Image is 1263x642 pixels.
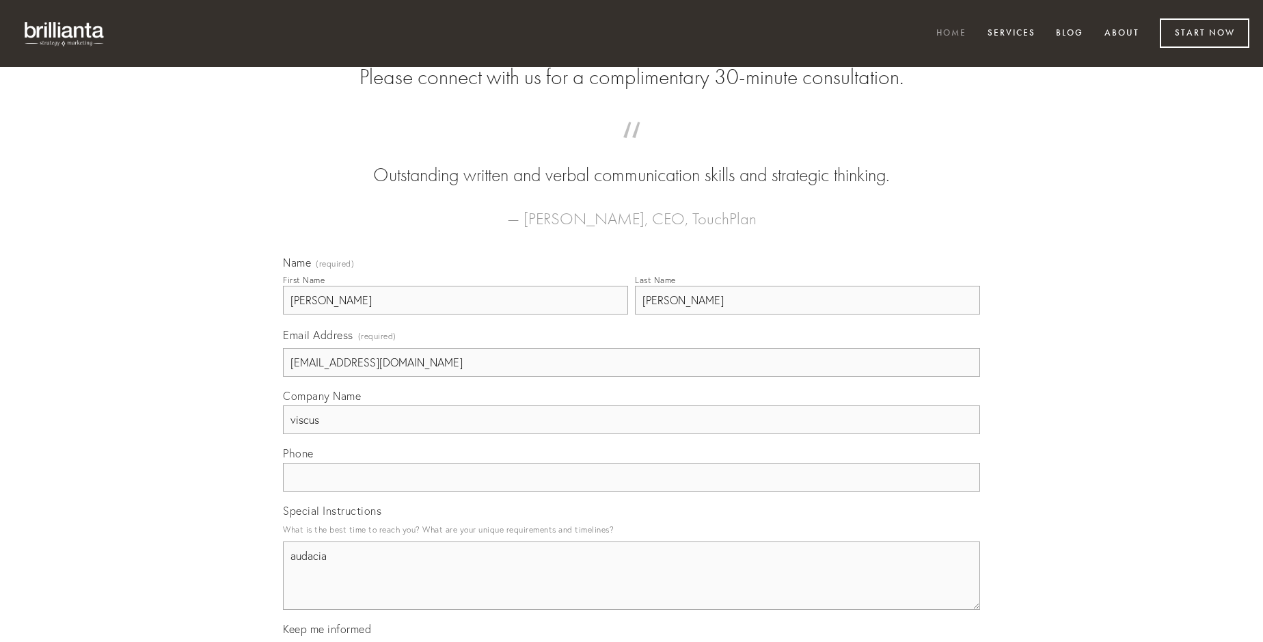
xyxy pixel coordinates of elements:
[283,256,311,269] span: Name
[283,446,314,460] span: Phone
[635,275,676,285] div: Last Name
[1160,18,1249,48] a: Start Now
[1047,23,1092,45] a: Blog
[927,23,975,45] a: Home
[305,189,958,232] figcaption: — [PERSON_NAME], CEO, TouchPlan
[283,622,371,636] span: Keep me informed
[979,23,1044,45] a: Services
[283,520,980,539] p: What is the best time to reach you? What are your unique requirements and timelines?
[283,504,381,518] span: Special Instructions
[283,275,325,285] div: First Name
[358,327,396,345] span: (required)
[283,389,361,403] span: Company Name
[14,14,116,53] img: brillianta - research, strategy, marketing
[316,260,354,268] span: (required)
[305,135,958,189] blockquote: Outstanding written and verbal communication skills and strategic thinking.
[283,64,980,90] h2: Please connect with us for a complimentary 30-minute consultation.
[305,135,958,162] span: “
[1096,23,1148,45] a: About
[283,328,353,342] span: Email Address
[283,541,980,610] textarea: audacia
